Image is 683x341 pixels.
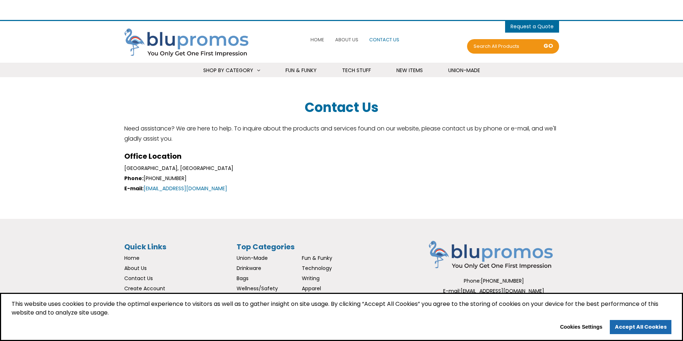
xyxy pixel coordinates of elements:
[237,275,249,282] a: Bags
[439,63,489,78] a: Union-Made
[367,32,401,47] a: Contact Us
[511,21,554,32] button: items - Cart
[203,67,253,74] span: Shop By Category
[194,63,269,78] a: Shop By Category
[429,241,559,270] img: Blupromos LLC's Logo
[124,275,153,282] a: Contact Us
[342,67,371,74] span: Tech Stuff
[461,287,544,295] a: [EMAIL_ADDRESS][DOMAIN_NAME]
[302,275,320,282] a: Writing
[124,185,143,192] span: E-mail:
[143,185,227,192] a: [EMAIL_ADDRESS][DOMAIN_NAME]
[443,287,461,295] span: E-mail:
[124,124,559,144] p: Need assistance? We are here to help. To inquire about the products and services found on our web...
[311,36,324,43] span: Home
[369,36,399,43] span: Contact Us
[302,254,332,262] a: Fun & Funky
[276,63,326,78] a: Fun & Funky
[237,285,278,292] a: Wellness/Safety
[237,254,268,262] a: Union-Made
[481,277,524,284] span: [PHONE_NUMBER]
[286,67,317,74] span: Fun & Funky
[610,320,671,334] a: allow cookies
[333,63,380,78] a: Tech Stuff
[302,265,332,272] a: Technology
[555,321,607,333] button: Cookies Settings
[124,165,233,172] span: [GEOGRAPHIC_DATA], [GEOGRAPHIC_DATA]
[124,95,559,161] h3: Office Location
[237,265,261,272] a: Drinkware
[387,63,432,78] a: New Items
[124,254,139,262] a: Home
[448,67,480,74] span: Union-Made
[124,103,559,113] h1: Contact Us
[124,241,233,253] h3: Quick Links
[511,23,554,32] span: items - Cart
[124,28,255,58] img: Blupromos LLC's Logo
[143,175,187,182] span: [PHONE_NUMBER]
[333,32,360,47] a: About Us
[124,175,143,182] span: Phone:
[12,300,671,320] span: This website uses cookies to provide the optimal experience to visitors as well as to gather insi...
[124,285,165,292] a: Create Account
[124,265,147,272] a: About Us
[396,67,423,74] span: New Items
[309,32,326,47] a: Home
[237,241,367,253] h3: Top Categories
[302,285,321,292] a: Apparel
[335,36,358,43] span: About Us
[464,277,481,284] span: Phone:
